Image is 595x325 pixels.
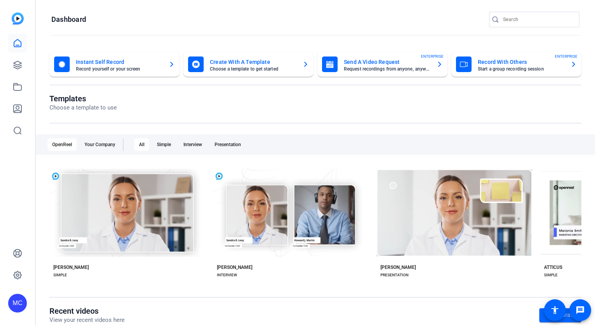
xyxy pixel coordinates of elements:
div: [PERSON_NAME] [217,264,252,270]
div: MC [8,294,27,313]
h1: Recent videos [49,306,125,316]
mat-card-subtitle: Choose a template to get started [210,67,296,71]
div: OpenReel [48,138,77,151]
div: Your Company [80,138,120,151]
input: Search [503,15,573,24]
div: ATTICUS [544,264,562,270]
button: Record With OthersStart a group recording sessionENTERPRISE [451,52,581,77]
div: INTERVIEW [217,272,237,278]
mat-icon: message [576,306,585,315]
div: Presentation [210,138,246,151]
p: Choose a template to use [49,103,117,112]
button: Instant Self RecordRecord yourself or your screen [49,52,180,77]
div: All [134,138,149,151]
div: PRESENTATION [380,272,408,278]
mat-card-subtitle: Start a group recording session [478,67,564,71]
span: ENTERPRISE [421,53,444,59]
mat-card-title: Instant Self Record [76,57,162,67]
button: Create With A TemplateChoose a template to get started [183,52,313,77]
a: Go to library [539,308,581,322]
div: [PERSON_NAME] [53,264,89,270]
mat-card-subtitle: Record yourself or your screen [76,67,162,71]
mat-card-title: Create With A Template [210,57,296,67]
mat-card-title: Send A Video Request [344,57,430,67]
p: View your recent videos here [49,316,125,325]
span: ENTERPRISE [555,53,577,59]
div: Interview [179,138,207,151]
div: SIMPLE [53,272,67,278]
mat-card-title: Record With Others [478,57,564,67]
img: blue-gradient.svg [12,12,24,25]
mat-icon: accessibility [550,306,560,315]
div: [PERSON_NAME] [380,264,416,270]
mat-card-subtitle: Request recordings from anyone, anywhere [344,67,430,71]
div: SIMPLE [544,272,558,278]
div: Simple [152,138,176,151]
h1: Templates [49,94,117,103]
button: Send A Video RequestRequest recordings from anyone, anywhereENTERPRISE [317,52,447,77]
h1: Dashboard [51,15,86,24]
